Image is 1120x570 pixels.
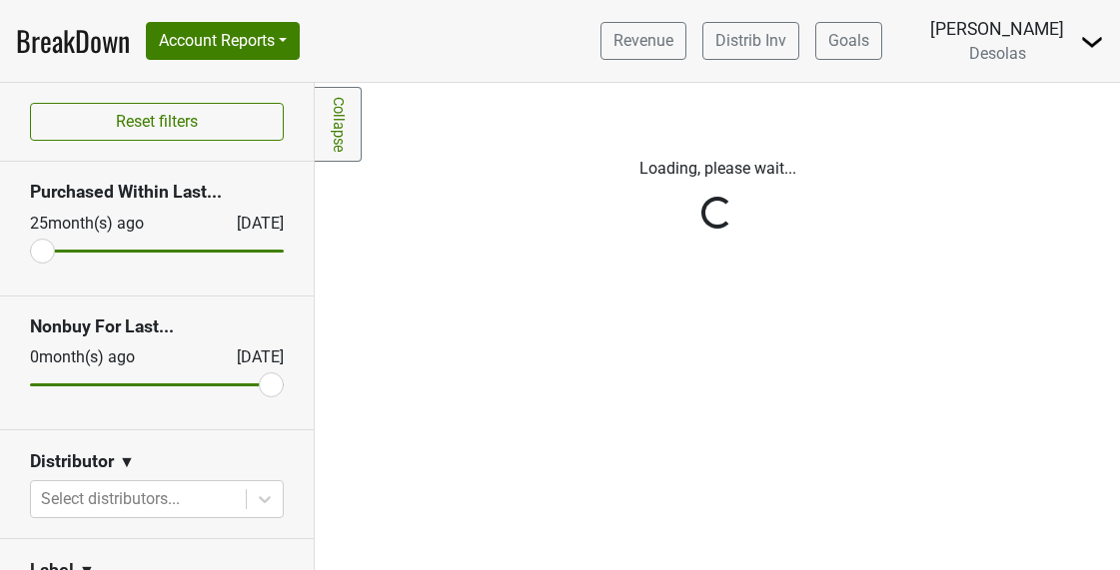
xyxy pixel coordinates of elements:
a: Revenue [600,22,686,60]
img: Dropdown Menu [1080,30,1104,54]
p: Loading, please wait... [330,157,1105,181]
span: Desolas [969,44,1026,63]
div: [PERSON_NAME] [930,16,1064,42]
a: Collapse [315,87,362,162]
a: BreakDown [16,20,130,62]
button: Account Reports [146,22,300,60]
a: Goals [815,22,882,60]
a: Distrib Inv [702,22,799,60]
